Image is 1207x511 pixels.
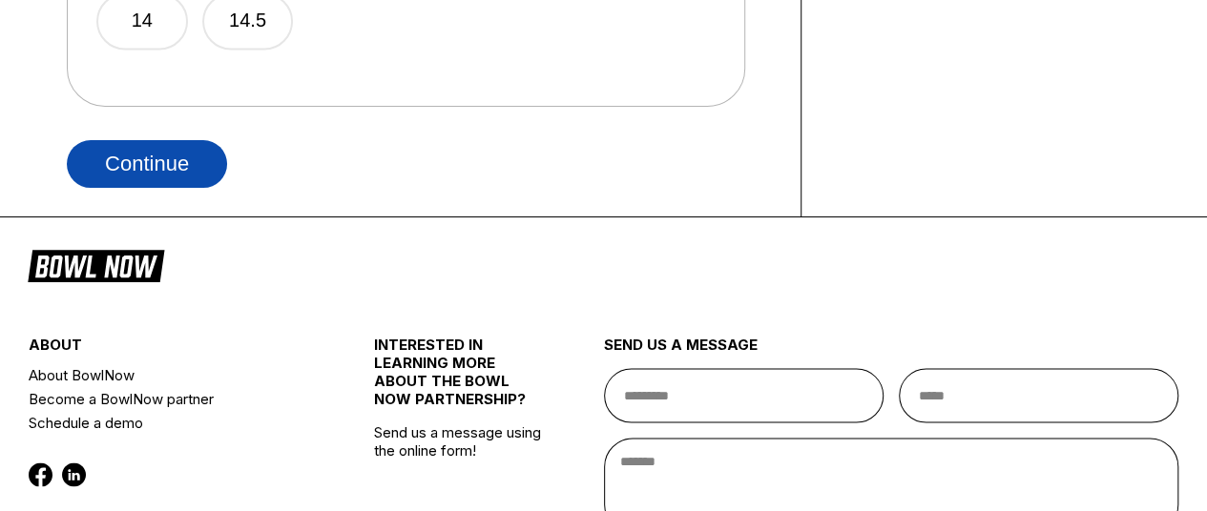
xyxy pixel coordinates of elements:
button: Continue [67,140,227,188]
div: send us a message [604,335,1179,368]
a: Schedule a demo [29,410,316,434]
a: About BowlNow [29,362,316,386]
div: INTERESTED IN LEARNING MORE ABOUT THE BOWL NOW PARTNERSHIP? [374,335,547,422]
a: Become a BowlNow partner [29,386,316,410]
div: about [29,335,316,362]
